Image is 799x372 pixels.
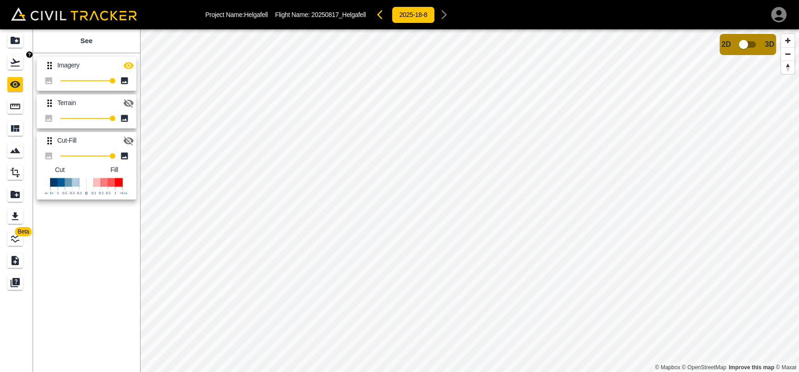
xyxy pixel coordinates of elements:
[729,364,774,371] a: Map feedback
[781,61,794,74] button: Reset bearing to north
[655,364,680,371] a: Mapbox
[275,11,366,18] p: Flight Name:
[781,47,794,61] button: Zoom out
[765,40,774,49] span: 3D
[140,29,799,372] canvas: Map
[781,34,794,47] button: Zoom in
[776,364,797,371] a: Maxar
[392,6,435,23] button: 2025-18-8
[721,40,731,49] span: 2D
[205,11,268,18] p: Project Name: Helgafell
[682,364,726,371] a: OpenStreetMap
[311,11,366,18] span: 20250817_Helgafell
[11,7,137,20] img: Civil Tracker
